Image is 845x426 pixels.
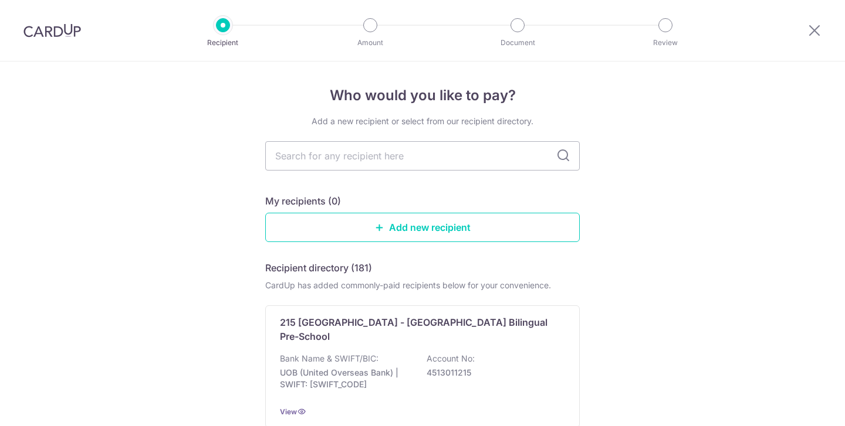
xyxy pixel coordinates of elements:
p: UOB (United Overseas Bank) | SWIFT: [SWIFT_CODE] [280,367,411,390]
a: Add new recipient [265,213,580,242]
a: View [280,407,297,416]
div: Add a new recipient or select from our recipient directory. [265,115,580,127]
p: 4513011215 [427,367,558,379]
h4: Who would you like to pay? [265,85,580,106]
p: Review [622,37,709,49]
p: Recipient [180,37,266,49]
p: Amount [327,37,414,49]
p: Account No: [427,353,475,364]
input: Search for any recipient here [265,141,580,171]
div: CardUp has added commonly-paid recipients below for your convenience. [265,280,580,291]
h5: Recipient directory (181) [265,261,372,275]
p: Document [474,37,561,49]
img: CardUp [23,23,81,38]
p: 215 [GEOGRAPHIC_DATA] - [GEOGRAPHIC_DATA] Bilingual Pre-School [280,315,551,343]
h5: My recipients (0) [265,194,341,208]
p: Bank Name & SWIFT/BIC: [280,353,378,364]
